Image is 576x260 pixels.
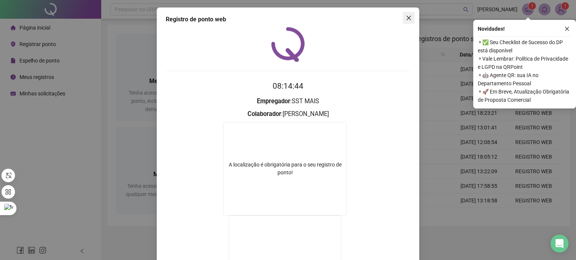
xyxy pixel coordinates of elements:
[166,97,410,106] h3: : SST MAIS
[273,82,303,91] time: 08:14:44
[564,26,570,31] span: close
[478,25,505,33] span: Novidades !
[478,55,571,71] span: ⚬ Vale Lembrar: Política de Privacidade e LGPD na QRPoint
[257,98,290,105] strong: Empregador
[406,15,412,21] span: close
[271,27,305,62] img: QRPoint
[166,15,410,24] div: Registro de ponto web
[223,161,346,177] div: A localização é obrigatória para o seu registro de ponto!
[478,71,571,88] span: ⚬ 🤖 Agente QR: sua IA no Departamento Pessoal
[550,235,568,253] div: Open Intercom Messenger
[478,88,571,104] span: ⚬ 🚀 Em Breve, Atualização Obrigatória de Proposta Comercial
[403,12,415,24] button: Close
[478,38,571,55] span: ⚬ ✅ Seu Checklist de Sucesso do DP está disponível
[166,109,410,119] h3: : [PERSON_NAME]
[247,110,281,117] strong: Colaborador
